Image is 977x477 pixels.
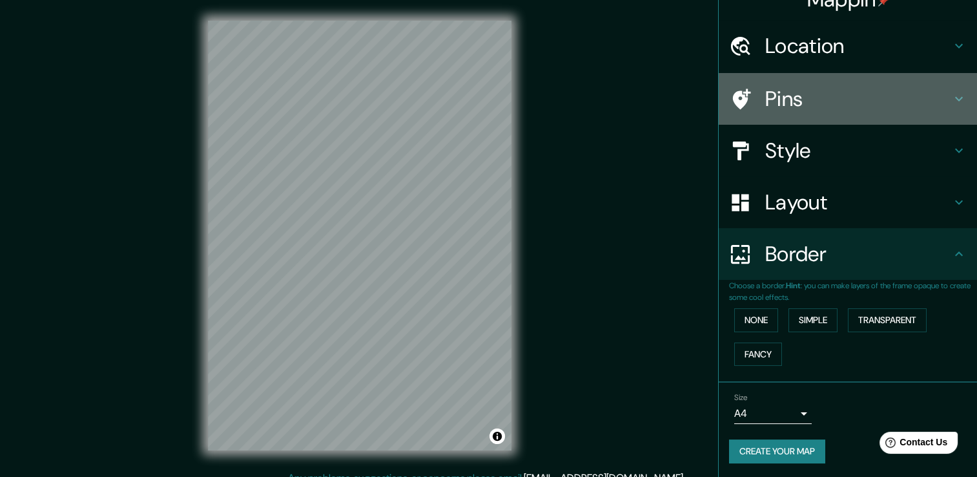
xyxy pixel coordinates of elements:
div: Style [719,125,977,176]
button: Create your map [729,440,825,463]
p: Choose a border. : you can make layers of the frame opaque to create some cool effects. [729,280,977,303]
button: None [734,308,778,332]
button: Transparent [848,308,927,332]
h4: Style [765,138,951,164]
div: A4 [734,403,812,424]
div: Location [719,20,977,72]
label: Size [734,392,748,403]
h4: Border [765,241,951,267]
button: Toggle attribution [489,429,505,444]
button: Simple [788,308,838,332]
div: Pins [719,73,977,125]
div: Border [719,228,977,280]
h4: Layout [765,189,951,215]
button: Fancy [734,343,782,366]
b: Hint [786,281,801,291]
h4: Location [765,33,951,59]
iframe: Help widget launcher [862,427,963,463]
h4: Pins [765,86,951,112]
div: Layout [719,176,977,228]
canvas: Map [208,21,511,450]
